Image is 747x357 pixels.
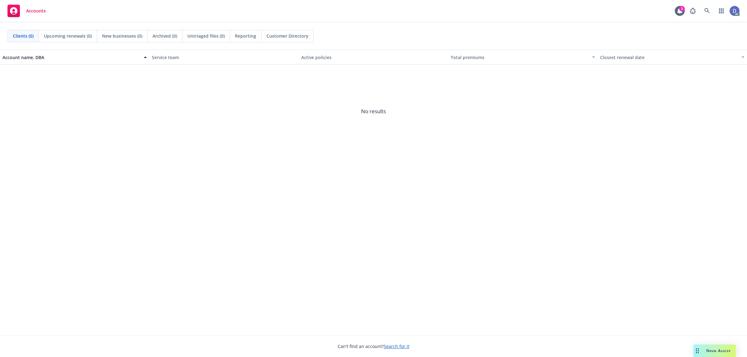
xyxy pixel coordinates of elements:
[600,54,738,61] div: Closest renewal date
[693,345,736,357] button: Nova Assist
[687,5,699,17] a: Report a Bug
[448,50,598,65] button: Total premiums
[701,5,713,17] a: Search
[715,5,728,17] a: Switch app
[706,348,731,353] span: Nova Assist
[679,6,685,12] div: 3
[299,50,448,65] button: Active policies
[187,33,225,39] span: Untriaged files (0)
[266,33,308,39] span: Customer Directory
[2,54,140,61] div: Account name, DBA
[5,2,48,20] a: Accounts
[13,33,34,39] span: Clients (0)
[338,343,409,350] span: Can't find an account?
[26,8,46,13] span: Accounts
[730,6,740,16] img: photo
[451,54,588,61] div: Total premiums
[598,50,747,65] button: Closest renewal date
[153,33,177,39] span: Archived (0)
[149,50,299,65] button: Service team
[152,54,296,61] div: Service team
[301,54,446,61] div: Active policies
[44,33,92,39] span: Upcoming renewals (0)
[102,33,142,39] span: New businesses (0)
[384,343,409,349] a: Search for it
[693,345,701,357] div: Drag to move
[235,33,256,39] span: Reporting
